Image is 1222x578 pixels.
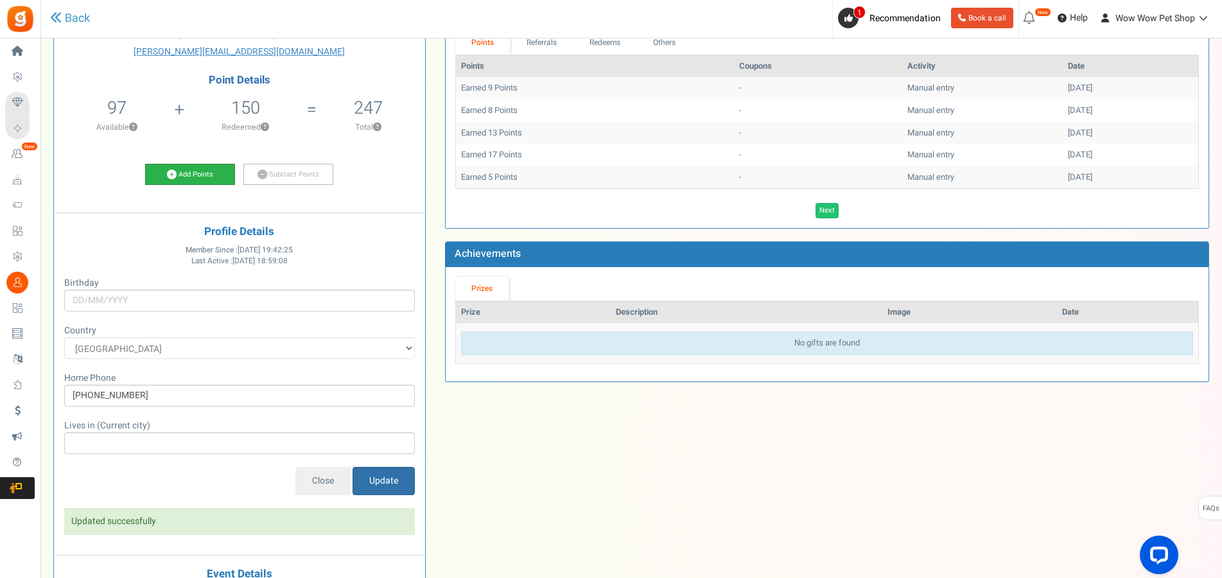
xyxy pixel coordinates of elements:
[318,121,419,133] p: Total
[1068,127,1193,139] div: [DATE]
[456,122,734,144] td: Earned 13 Points
[107,95,127,121] span: 97
[1068,149,1193,161] div: [DATE]
[734,166,902,189] td: -
[64,508,415,535] div: Updated successfully
[232,256,288,267] span: [DATE] 18:59:08
[353,467,415,495] input: Update
[637,31,692,55] a: Others
[1067,12,1088,24] span: Help
[816,203,839,218] a: Next
[734,122,902,144] td: -
[64,371,116,385] span: Home Phone
[734,77,902,100] td: -
[5,143,35,165] a: New
[1068,171,1193,184] div: [DATE]
[231,98,260,118] h5: 150
[611,301,883,324] th: Description
[21,142,38,151] em: New
[243,164,333,186] a: Subtract Points
[455,31,511,55] a: Points
[838,8,946,28] a: 1 Recommendation
[261,123,269,132] button: ?
[456,55,734,78] th: Points
[191,256,288,267] span: Last Active :
[186,245,293,256] span: Member Since :
[64,276,99,290] span: Birthday
[573,31,637,55] a: Redeems
[129,123,137,132] button: ?
[455,277,509,301] a: Prizes
[853,6,866,19] span: 1
[734,100,902,122] td: -
[456,144,734,166] td: Earned 17 Points
[1068,105,1193,117] div: [DATE]
[1115,12,1195,25] span: Wow Wow Pet Shop
[1034,8,1051,17] em: New
[64,324,96,337] span: Country
[1057,301,1198,324] th: Date
[50,10,90,27] a: Back
[907,127,954,139] span: Manual entry
[60,121,173,133] p: Available
[64,290,415,311] input: DD/MM/YYYY
[734,55,902,78] th: Coupons
[295,467,351,495] input: Close
[373,123,381,132] button: ?
[1063,55,1198,78] th: Date
[64,46,415,58] a: [PERSON_NAME][EMAIL_ADDRESS][DOMAIN_NAME]
[734,144,902,166] td: -
[238,245,293,256] span: [DATE] 19:42:25
[907,104,954,116] span: Manual entry
[461,331,1193,355] div: No gifts are found
[907,171,954,183] span: Manual entry
[1052,8,1093,28] a: Help
[907,148,954,161] span: Manual entry
[455,246,521,261] b: Achievements
[1068,82,1193,94] div: [DATE]
[6,4,35,33] img: Gratisfaction
[456,77,734,100] td: Earned 9 Points
[907,82,954,94] span: Manual entry
[354,98,383,118] h5: 247
[511,31,573,55] a: Referrals
[456,166,734,189] td: Earned 5 Points
[54,74,425,86] h4: Point Details
[456,301,611,324] th: Prize
[186,121,306,133] p: Redeemed
[869,12,941,25] span: Recommendation
[145,164,235,186] a: Add Points
[951,8,1013,28] a: Book a call
[64,419,150,432] span: Lives in (Current city)
[902,55,1063,78] th: Activity
[456,100,734,122] td: Earned 8 Points
[882,301,1057,324] th: Image
[1202,496,1219,521] span: FAQs
[64,226,415,238] h4: Profile Details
